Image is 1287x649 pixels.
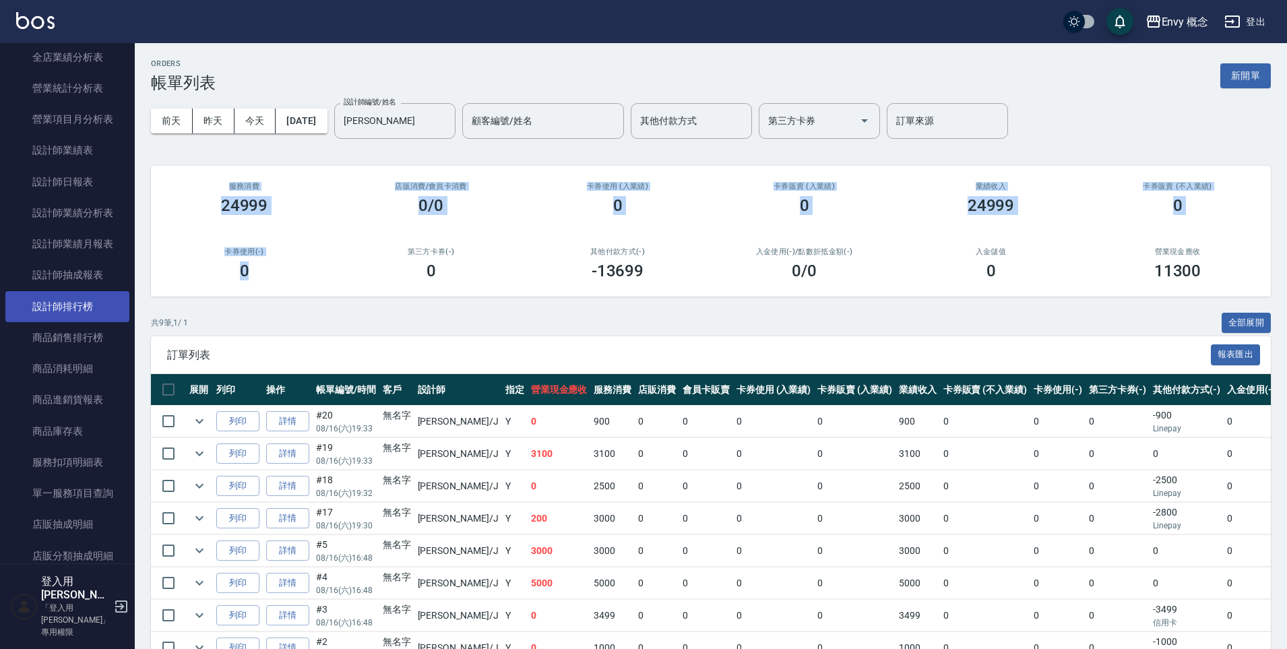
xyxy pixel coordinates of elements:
td: 0 [733,406,815,437]
td: 0 [1086,438,1150,470]
td: 0 [1150,567,1224,599]
h3: 0 [427,261,436,280]
td: #19 [313,438,379,470]
button: 列印 [216,443,259,464]
td: 5000 [590,567,635,599]
td: #3 [313,600,379,631]
a: 服務扣項明細表 [5,447,129,478]
td: 0 [733,567,815,599]
a: 詳情 [266,476,309,497]
p: 08/16 (六) 16:48 [316,584,376,596]
td: 0 [635,600,679,631]
th: 列印 [213,374,263,406]
td: 0 [635,406,679,437]
a: 設計師排行榜 [5,291,129,322]
th: 業績收入 [896,374,940,406]
td: Y [502,438,528,470]
td: 0 [814,535,896,567]
h2: ORDERS [151,59,216,68]
td: 0 [528,470,591,502]
a: 詳情 [266,508,309,529]
div: 無名字 [383,505,411,520]
button: Envy 概念 [1140,8,1214,36]
h2: 卡券販賣 (不入業績) [1100,182,1255,191]
td: 0 [940,600,1030,631]
td: -2500 [1150,470,1224,502]
td: 0 [1224,535,1279,567]
h2: 其他付款方式(-) [540,247,695,256]
td: 3000 [896,503,940,534]
a: 單一服務項目查詢 [5,478,129,509]
p: 08/16 (六) 19:33 [316,455,376,467]
button: 列印 [216,476,259,497]
td: 0 [635,470,679,502]
a: 營業統計分析表 [5,73,129,104]
h3: 0 [613,196,623,215]
label: 設計師編號/姓名 [344,97,396,107]
button: save [1106,8,1133,35]
h3: 24999 [221,196,268,215]
td: 0 [1086,535,1150,567]
button: 新開單 [1220,63,1271,88]
td: 0 [528,406,591,437]
th: 第三方卡券(-) [1086,374,1150,406]
td: 2500 [896,470,940,502]
p: 08/16 (六) 19:33 [316,423,376,435]
td: [PERSON_NAME] /J [414,600,502,631]
div: 無名字 [383,473,411,487]
td: 0 [635,438,679,470]
button: 昨天 [193,109,234,133]
a: 商品進銷貨報表 [5,384,129,415]
td: 0 [733,438,815,470]
td: Y [502,567,528,599]
th: 卡券使用(-) [1030,374,1086,406]
div: Envy 概念 [1162,13,1209,30]
td: 3000 [896,535,940,567]
button: expand row [189,540,210,561]
td: 0 [940,567,1030,599]
td: -900 [1150,406,1224,437]
td: 0 [1030,470,1086,502]
h2: 入金使用(-) /點數折抵金額(-) [727,247,881,256]
div: 無名字 [383,570,411,584]
td: 0 [1030,600,1086,631]
th: 服務消費 [590,374,635,406]
td: 200 [528,503,591,534]
td: Y [502,600,528,631]
td: 3499 [896,600,940,631]
button: expand row [189,605,210,625]
td: 0 [1086,567,1150,599]
button: 全部展開 [1222,313,1272,334]
td: 0 [1086,470,1150,502]
td: 0 [635,567,679,599]
td: 0 [940,438,1030,470]
th: 入金使用(-) [1224,374,1279,406]
a: 全店業績分析表 [5,42,129,73]
h2: 卡券使用 (入業績) [540,182,695,191]
h2: 店販消費 /會員卡消費 [354,182,508,191]
button: 列印 [216,540,259,561]
h2: 第三方卡券(-) [354,247,508,256]
td: 0 [1086,600,1150,631]
td: 0 [940,535,1030,567]
h3: 0 /0 [792,261,817,280]
p: Linepay [1153,423,1220,435]
a: 設計師日報表 [5,166,129,197]
td: 0 [1224,503,1279,534]
td: 0 [940,503,1030,534]
td: 0 [1224,406,1279,437]
td: 0 [635,503,679,534]
button: 列印 [216,605,259,626]
p: 信用卡 [1153,617,1220,629]
td: 3100 [896,438,940,470]
td: 0 [635,535,679,567]
td: [PERSON_NAME] /J [414,406,502,437]
div: 無名字 [383,635,411,649]
h2: 入金儲值 [914,247,1068,256]
td: 0 [1224,438,1279,470]
td: 0 [528,600,591,631]
th: 帳單編號/時間 [313,374,379,406]
td: 900 [590,406,635,437]
p: 「登入用[PERSON_NAME]」專用權限 [41,602,110,638]
td: 0 [679,503,733,534]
